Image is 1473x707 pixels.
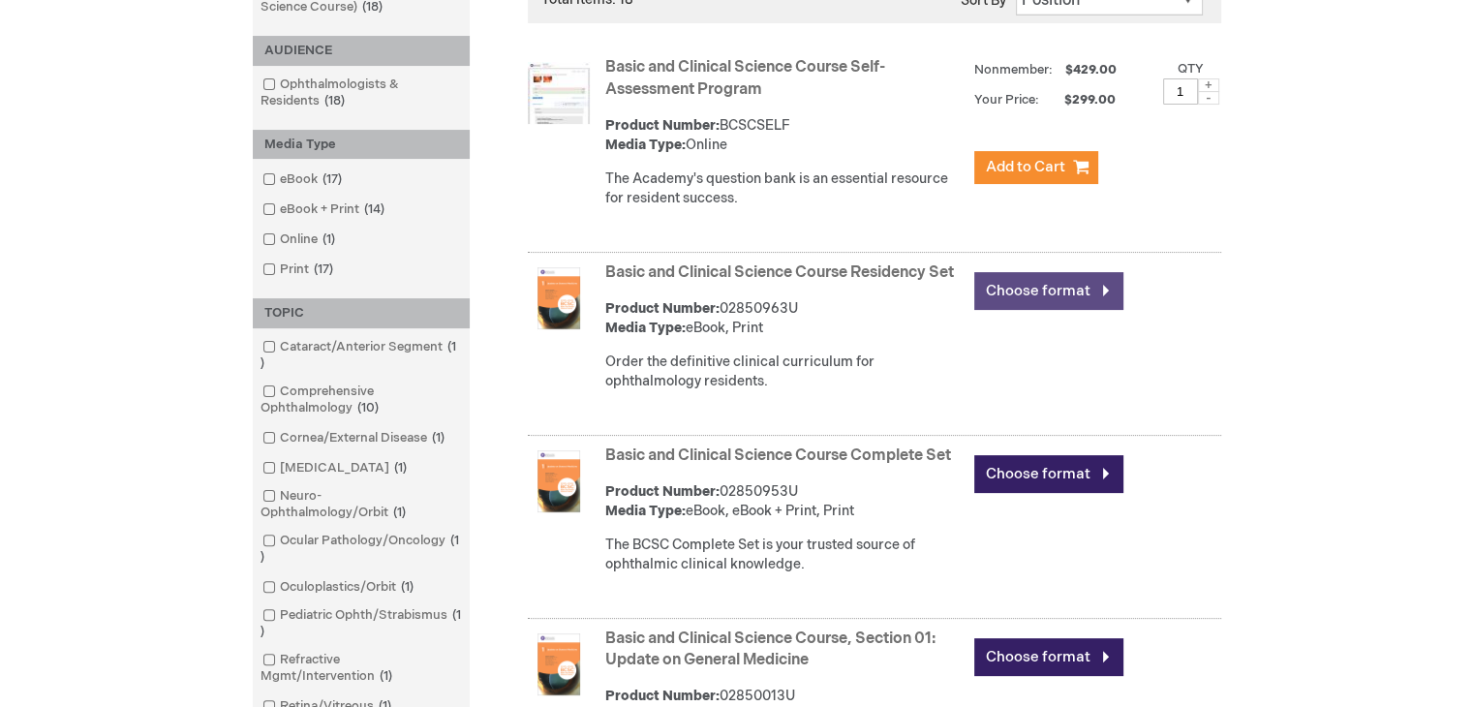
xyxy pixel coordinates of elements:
[605,117,720,134] strong: Product Number:
[353,400,384,415] span: 10
[605,300,720,317] strong: Product Number:
[258,459,414,477] a: [MEDICAL_DATA]1
[388,505,411,520] span: 1
[258,200,392,219] a: eBook + Print14
[605,263,954,282] a: Basic and Clinical Science Course Residency Set
[258,651,465,686] a: Refractive Mgmt/Intervention1
[605,320,686,336] strong: Media Type:
[258,231,343,249] a: Online1
[253,298,470,328] div: TOPIC
[528,62,590,124] img: Basic and Clinical Science Course Self-Assessment Program
[359,201,389,217] span: 14
[389,460,412,476] span: 1
[605,482,965,521] div: 02850953U eBook, eBook + Print, Print
[605,483,720,500] strong: Product Number:
[253,130,470,160] div: Media Type
[974,151,1098,184] button: Add to Cart
[258,261,341,279] a: Print17
[605,630,936,670] a: Basic and Clinical Science Course, Section 01: Update on General Medicine
[318,231,340,247] span: 1
[320,93,350,108] span: 18
[605,116,965,155] div: BCSCSELF Online
[258,170,350,189] a: eBook17
[1062,62,1120,77] span: $429.00
[318,171,347,187] span: 17
[309,261,338,277] span: 17
[1163,78,1198,105] input: Qty
[528,633,590,695] img: Basic and Clinical Science Course, Section 01: Update on General Medicine
[528,450,590,512] img: Basic and Clinical Science Course Complete Set
[974,272,1123,310] a: Choose format
[258,532,465,567] a: Ocular Pathology/Oncology1
[605,503,686,519] strong: Media Type:
[261,533,459,565] span: 1
[1178,61,1204,77] label: Qty
[375,668,397,684] span: 1
[258,487,465,522] a: Neuro-Ophthalmology/Orbit1
[258,429,452,447] a: Cornea/External Disease1
[974,58,1053,82] strong: Nonmember:
[605,536,965,574] div: The BCSC Complete Set is your trusted source of ophthalmic clinical knowledge.
[974,455,1123,493] a: Choose format
[261,607,461,639] span: 1
[396,579,418,595] span: 1
[258,606,465,641] a: Pediatric Ophth/Strabismus1
[258,383,465,417] a: Comprehensive Ophthalmology10
[261,339,456,371] span: 1
[528,267,590,329] img: Basic and Clinical Science Course Residency Set
[427,430,449,446] span: 1
[253,36,470,66] div: AUDIENCE
[605,58,885,99] a: Basic and Clinical Science Course Self-Assessment Program
[974,92,1039,108] strong: Your Price:
[605,169,965,208] div: The Academy's question bank is an essential resource for resident success.
[258,578,421,597] a: Oculoplastics/Orbit1
[605,353,965,391] div: Order the definitive clinical curriculum for ophthalmology residents.
[1042,92,1119,108] span: $299.00
[974,638,1123,676] a: Choose format
[258,76,465,110] a: Ophthalmologists & Residents18
[605,688,720,704] strong: Product Number:
[258,338,465,373] a: Cataract/Anterior Segment1
[605,446,951,465] a: Basic and Clinical Science Course Complete Set
[986,158,1065,176] span: Add to Cart
[605,137,686,153] strong: Media Type:
[605,299,965,338] div: 02850963U eBook, Print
